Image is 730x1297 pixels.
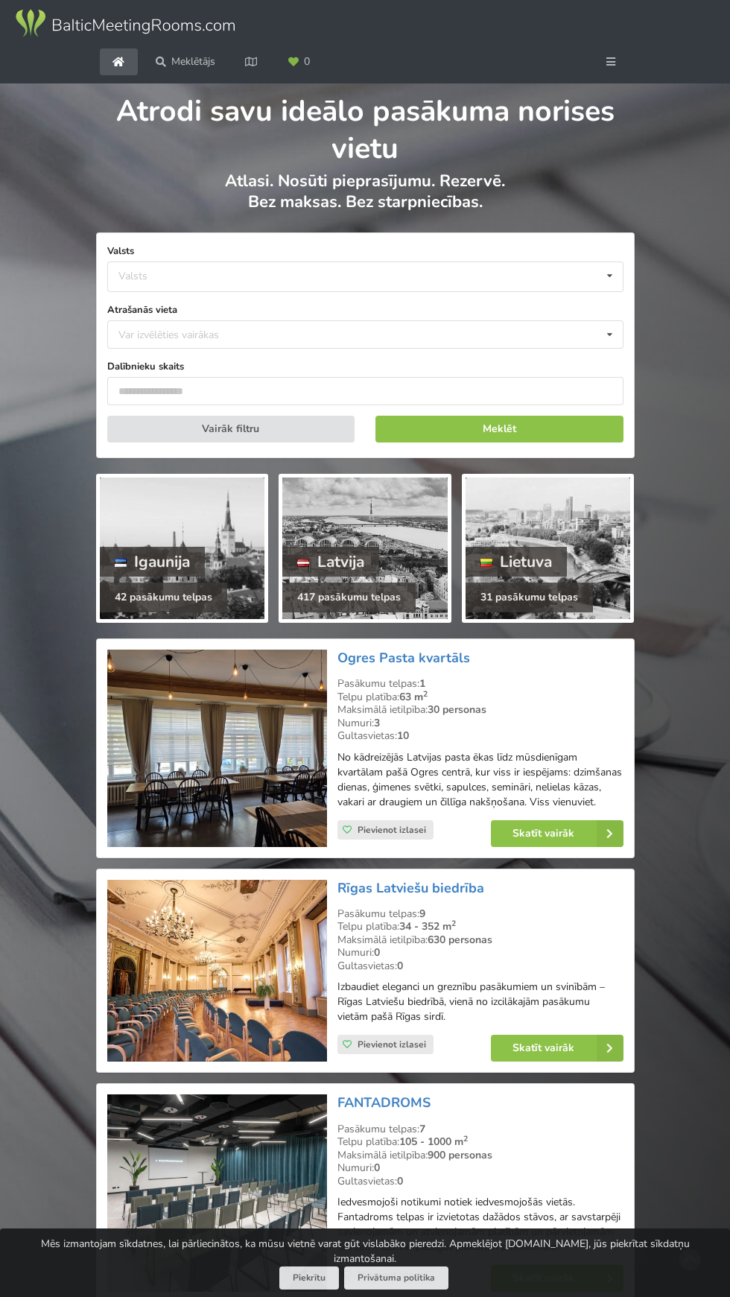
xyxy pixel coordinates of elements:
[337,750,623,810] p: No kādreizējās Latvijas pasta ēkas līdz mūsdienīgam kvartālam pašā Ogres centrā, kur viss ir iesp...
[399,1135,468,1149] strong: 105 - 1000 m
[337,1135,623,1149] div: Telpu platība:
[337,677,623,691] div: Pasākumu telpas:
[279,1266,339,1290] button: Piekrītu
[337,946,623,960] div: Numuri:
[375,416,623,443] button: Meklēt
[374,1161,380,1175] strong: 0
[96,83,635,168] h1: Atrodi savu ideālo pasākuma norises vietu
[337,1195,623,1255] p: Iedvesmojoši notikumi notiek iedvesmojošās vietās. Fantadroms telpas ir izvietotas dažādos stāvos...
[451,918,456,929] sup: 2
[96,474,269,623] a: Igaunija 42 pasākumu telpas
[337,907,623,921] div: Pasākumu telpas:
[118,270,147,282] div: Valsts
[337,879,484,897] a: Rīgas Latviešu biedrība
[337,717,623,730] div: Numuri:
[399,690,428,704] strong: 63 m
[419,676,425,691] strong: 1
[423,688,428,700] sup: 2
[428,933,492,947] strong: 630 personas
[304,57,310,67] span: 0
[463,1133,468,1144] sup: 2
[107,1094,327,1292] img: Konferenču centrs | Rīga | FANTADROMS
[282,583,416,612] div: 417 pasākumu telpas
[428,703,486,717] strong: 30 personas
[466,547,568,577] div: Lietuva
[100,547,206,577] div: Igaunija
[374,945,380,960] strong: 0
[337,1094,431,1112] a: FANTADROMS
[107,416,355,443] button: Vairāk filtru
[397,729,409,743] strong: 10
[107,244,623,259] label: Valsts
[397,1174,403,1188] strong: 0
[337,1175,623,1188] div: Gultasvietas:
[337,649,470,667] a: Ogres Pasta kvartāls
[466,583,593,612] div: 31 pasākumu telpas
[337,920,623,933] div: Telpu platība:
[358,824,426,836] span: Pievienot izlasei
[96,171,635,228] p: Atlasi. Nosūti pieprasījumu. Rezervē. Bez maksas. Bez starpniecības.
[344,1266,448,1290] a: Privātuma politika
[337,960,623,973] div: Gultasvietas:
[337,933,623,947] div: Maksimālā ietilpība:
[282,547,379,577] div: Latvija
[100,583,227,612] div: 42 pasākumu telpas
[337,1123,623,1136] div: Pasākumu telpas:
[107,650,327,847] img: Svinību telpa | Ogre | Ogres Pasta kvartāls
[399,919,456,933] strong: 34 - 352 m
[115,326,253,343] div: Var izvēlēties vairākas
[337,1161,623,1175] div: Numuri:
[337,691,623,704] div: Telpu platība:
[107,302,623,317] label: Atrašanās vieta
[358,1038,426,1050] span: Pievienot izlasei
[107,880,327,1062] img: Vēsturiska vieta | Rīga | Rīgas Latviešu biedrība
[145,48,225,75] a: Meklētājs
[491,820,623,847] a: Skatīt vairāk
[337,980,623,1024] p: Izbaudiet eleganci un greznību pasākumiem un svinībām – Rīgas Latviešu biedrībā, vienā no izcilāk...
[397,959,403,973] strong: 0
[419,1122,425,1136] strong: 7
[374,716,380,730] strong: 3
[337,1149,623,1162] div: Maksimālā ietilpība:
[419,907,425,921] strong: 9
[279,474,451,623] a: Latvija 417 pasākumu telpas
[428,1148,492,1162] strong: 900 personas
[107,359,623,374] label: Dalībnieku skaits
[337,703,623,717] div: Maksimālā ietilpība:
[337,729,623,743] div: Gultasvietas:
[491,1035,623,1062] a: Skatīt vairāk
[13,8,237,39] img: Baltic Meeting Rooms
[462,474,635,623] a: Lietuva 31 pasākumu telpas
